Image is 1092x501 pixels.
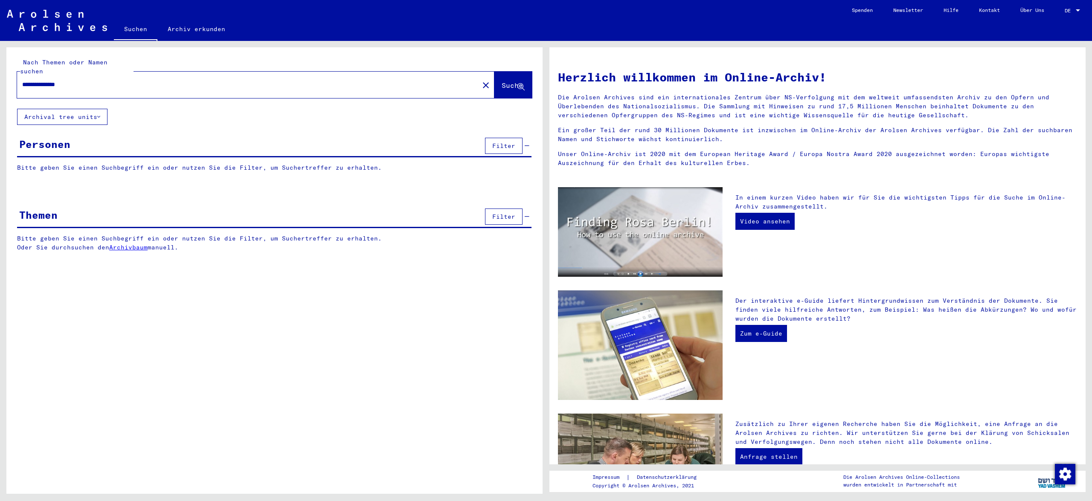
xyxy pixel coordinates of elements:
div: Personen [19,136,70,152]
a: Datenschutzerklärung [630,473,707,482]
mat-label: Nach Themen oder Namen suchen [20,58,107,75]
p: Der interaktive e-Guide liefert Hintergrundwissen zum Verständnis der Dokumente. Sie finden viele... [735,296,1077,323]
img: eguide.jpg [558,290,723,400]
a: Suchen [114,19,157,41]
span: Suche [502,81,523,90]
p: In einem kurzen Video haben wir für Sie die wichtigsten Tipps für die Suche im Online-Archiv zusa... [735,193,1077,211]
p: wurden entwickelt in Partnerschaft mit [843,481,960,489]
span: Filter [492,142,515,150]
button: Archival tree units [17,109,107,125]
p: Bitte geben Sie einen Suchbegriff ein oder nutzen Sie die Filter, um Suchertreffer zu erhalten. [17,163,531,172]
div: Themen [19,207,58,223]
button: Suche [494,72,532,98]
p: Bitte geben Sie einen Suchbegriff ein oder nutzen Sie die Filter, um Suchertreffer zu erhalten. O... [17,234,532,252]
mat-icon: close [481,80,491,90]
p: Ein großer Teil der rund 30 Millionen Dokumente ist inzwischen im Online-Archiv der Arolsen Archi... [558,126,1077,144]
a: Zum e-Guide [735,325,787,342]
button: Filter [485,138,523,154]
p: Zusätzlich zu Ihrer eigenen Recherche haben Sie die Möglichkeit, eine Anfrage an die Arolsen Arch... [735,420,1077,446]
div: | [592,473,707,482]
a: Archivbaum [109,243,148,251]
img: Arolsen_neg.svg [7,10,107,31]
p: Die Arolsen Archives sind ein internationales Zentrum über NS-Verfolgung mit dem weltweit umfasse... [558,93,1077,120]
div: Zustimmung ändern [1054,463,1075,484]
a: Video ansehen [735,213,795,230]
button: Filter [485,209,523,225]
img: Zustimmung ändern [1055,464,1075,484]
img: video.jpg [558,187,723,277]
span: DE [1065,8,1074,14]
span: Filter [492,213,515,220]
button: Clear [477,76,494,93]
img: yv_logo.png [1036,470,1068,492]
a: Anfrage stellen [735,448,802,465]
p: Die Arolsen Archives Online-Collections [843,473,960,481]
a: Impressum [592,473,626,482]
h1: Herzlich willkommen im Online-Archiv! [558,68,1077,86]
p: Copyright © Arolsen Archives, 2021 [592,482,707,489]
p: Unser Online-Archiv ist 2020 mit dem European Heritage Award / Europa Nostra Award 2020 ausgezeic... [558,150,1077,168]
a: Archiv erkunden [157,19,235,39]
